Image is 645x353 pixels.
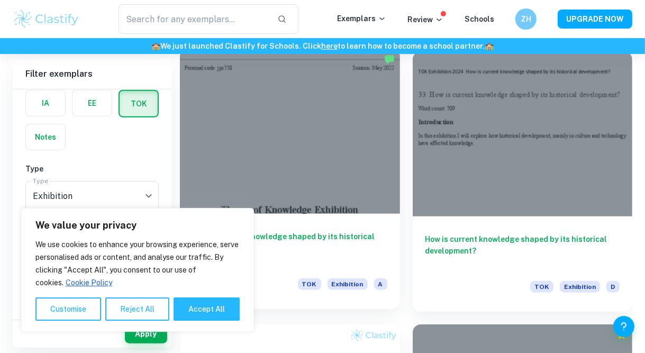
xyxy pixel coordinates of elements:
input: Search for any exemplars... [119,4,269,34]
a: Cookie Policy [65,278,113,287]
button: Help and Feedback [613,316,634,337]
button: IA [26,90,65,116]
label: Type [33,176,48,185]
a: here [321,42,338,50]
button: Apply [125,324,167,343]
a: How is current knowledge shaped by its historical development?TOKExhibitionD [413,51,633,312]
span: Exhibition [328,278,368,290]
div: Exhibition [25,181,159,211]
span: 🏫 [151,42,160,50]
button: TOK [120,91,158,116]
button: ZH [515,8,537,30]
p: Exemplars [337,13,386,24]
h6: How is current knowledge shaped by its historical development? [425,233,620,268]
span: TOK [530,281,553,293]
a: Schools [465,15,494,23]
a: How is current knowledge shaped by its historical development?TOKExhibitionA [180,51,400,312]
span: TOK [298,278,321,290]
p: We value your privacy [35,219,240,232]
span: D [606,281,620,293]
span: 🏫 [485,42,494,50]
span: A [374,278,387,290]
h6: ZH [520,13,532,25]
button: Notes [26,124,65,150]
img: Marked [384,54,395,65]
div: Premium [616,330,627,340]
button: Customise [35,297,101,321]
h6: We just launched Clastify for Schools. Click to learn how to become a school partner. [2,40,643,52]
button: Reject All [105,297,169,321]
button: Accept All [174,297,240,321]
img: Clastify logo [13,8,80,30]
h6: Type [25,163,159,175]
span: Exhibition [560,281,600,293]
button: UPGRADE NOW [558,10,632,29]
p: We use cookies to enhance your browsing experience, serve personalised ads or content, and analys... [35,238,240,289]
div: We value your privacy [21,208,254,332]
button: EE [72,90,112,116]
h6: How is current knowledge shaped by its historical development? [193,231,387,266]
p: Review [407,14,443,25]
h6: Filter exemplars [13,59,171,89]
